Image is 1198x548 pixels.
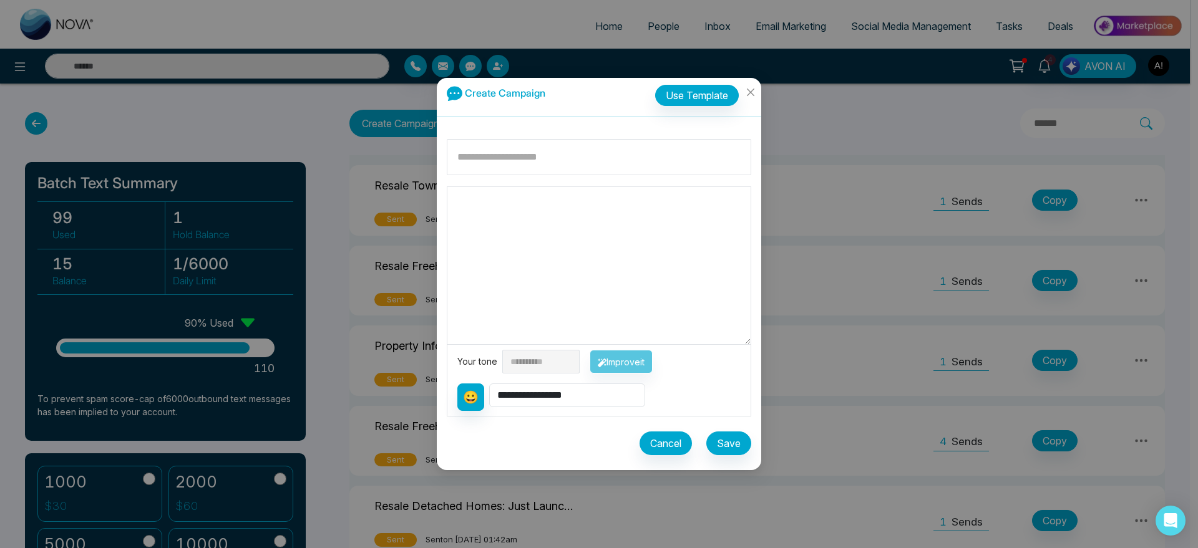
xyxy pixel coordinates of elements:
a: Use Template [655,79,751,106]
button: Cancel [640,431,692,455]
div: Your tone [457,355,502,368]
button: Use Template [655,85,739,106]
button: Close [739,78,761,112]
button: 😀 [457,383,484,411]
span: Create Campaign [465,87,545,99]
span: close [746,87,756,97]
button: Save [706,431,751,455]
div: Open Intercom Messenger [1156,506,1186,536]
